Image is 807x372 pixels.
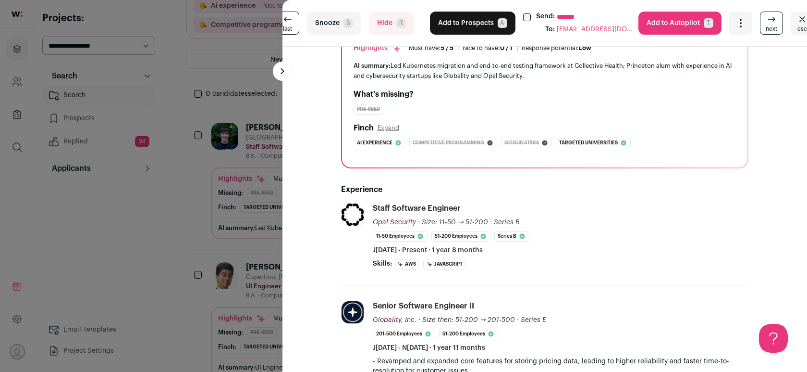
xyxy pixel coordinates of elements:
[494,231,529,242] li: Series B
[342,301,364,323] img: 7afc92b7a5291774dfb5a9dd6af82274c01ccf9d3b862b011b601e75869f281e.jpg
[418,317,515,323] span: · Size then: 51-200 → 201-500
[394,259,419,269] li: AWS
[504,138,539,148] span: Github stars
[517,315,519,325] span: ·
[409,44,453,52] div: Must have:
[439,329,498,339] li: 51-200 employees
[759,324,788,353] iframe: Help Scout Beacon - Open
[423,259,466,269] li: JavaScript
[463,44,513,52] div: Nice to have:
[354,63,391,69] span: AI summary:
[343,18,353,28] span: S
[373,245,483,255] span: J[DATE] - Present · 1 year 8 months
[494,219,520,226] span: Series B
[354,89,736,100] h2: What's missing?
[498,18,507,28] span: A
[797,25,807,33] span: esc
[378,124,399,132] button: Expand
[431,231,490,242] li: 51-200 employees
[500,45,513,51] span: 0 / 1
[369,12,414,35] button: HideR
[373,301,474,311] div: Senior Software Engineer II
[283,25,292,33] span: last
[373,259,392,269] span: Skills:
[704,18,713,28] span: T
[559,138,618,148] span: Targeted universities
[354,61,736,81] div: Led Kubernetes migration and end-to-end testing framework at Collective Health; Princeton alum wi...
[354,104,383,115] div: Pre-seed
[276,12,299,35] a: last
[373,317,416,323] span: Globality, Inc.
[396,18,406,28] span: R
[413,138,484,148] span: Competitive programming
[354,43,401,53] div: Highlights
[760,12,783,35] a: next
[638,12,721,35] button: Add to AutopilotT
[341,184,748,195] h2: Experience
[409,44,591,52] ul: | |
[418,219,488,226] span: · Size: 11-50 → 51-200
[521,317,546,323] span: Series E
[307,12,361,35] button: SnoozeS
[557,25,634,35] span: [EMAIL_ADDRESS][DOMAIN_NAME]
[342,204,364,226] img: 5d63d3b8ad5c16f365bde456587a32b93b80b5eb1fd2d69413508352e8103bce.png
[373,203,461,214] div: Staff Software Engineer
[579,45,591,51] span: Low
[354,122,374,134] h2: Finch
[522,44,591,52] div: Response potential:
[357,138,392,148] span: Ai experience
[373,219,416,226] span: Opal Security
[430,12,515,35] button: Add to ProspectsA
[536,12,555,23] label: Send:
[373,343,485,353] span: J[DATE] - N[DATE] · 1 year 11 months
[729,12,752,35] button: Open dropdown
[373,231,428,242] li: 11-50 employees
[440,45,453,51] span: 5 / 5
[373,329,435,339] li: 201-500 employees
[766,25,777,33] span: next
[490,218,492,227] span: ·
[545,25,555,35] div: To:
